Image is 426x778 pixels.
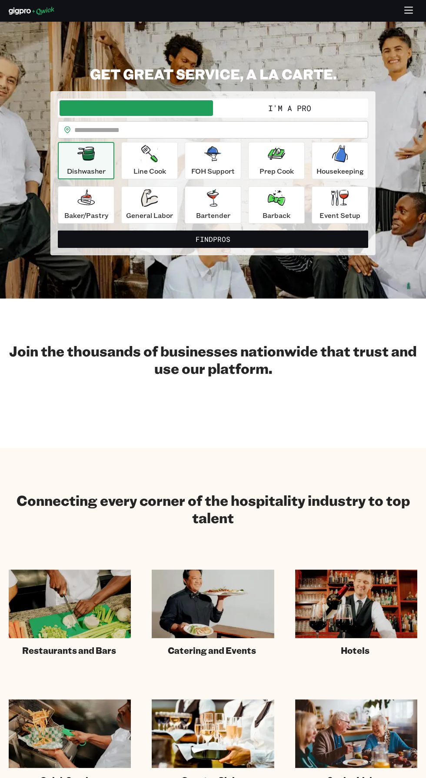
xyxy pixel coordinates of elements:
[312,186,368,224] button: Event Setup
[121,142,178,179] button: Line Cook
[152,699,274,768] img: Country club catered event
[58,231,368,248] button: FindPros
[9,570,131,638] img: Chef in kitchen
[64,210,108,221] p: Baker/Pastry
[196,210,230,221] p: Bartender
[126,210,173,221] p: General Labor
[191,166,235,176] p: FOH Support
[341,645,369,656] span: Hotels
[263,210,290,221] p: Barback
[260,166,294,176] p: Prep Cook
[213,100,366,116] button: I'm a Pro
[133,166,166,176] p: Line Cook
[295,699,417,768] img: Server bringing food to a retirement community member
[168,645,256,656] span: Catering and Events
[9,699,131,768] img: Fast food fry station
[295,570,417,638] img: Hotel staff serving at bar
[67,166,106,176] p: Dishwasher
[248,186,305,224] button: Barback
[121,186,178,224] button: General Labor
[50,65,376,82] h2: GET GREAT SERVICE, A LA CARTE.
[312,142,368,179] button: Housekeeping
[152,570,274,656] a: Catering and Events
[9,570,131,656] a: Restaurants and Bars
[9,342,417,377] h2: Join the thousands of businesses nationwide that trust and use our platform.
[152,570,274,638] img: Catering staff carrying dishes.
[316,166,364,176] p: Housekeeping
[185,142,241,179] button: FOH Support
[295,570,417,656] a: Hotels
[319,210,360,221] p: Event Setup
[22,645,116,656] span: Restaurants and Bars
[9,491,417,526] h2: Connecting every corner of the hospitality industry to top talent
[58,142,114,179] button: Dishwasher
[60,100,213,116] button: I'm a Business
[248,142,305,179] button: Prep Cook
[185,186,241,224] button: Bartender
[58,186,114,224] button: Baker/Pastry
